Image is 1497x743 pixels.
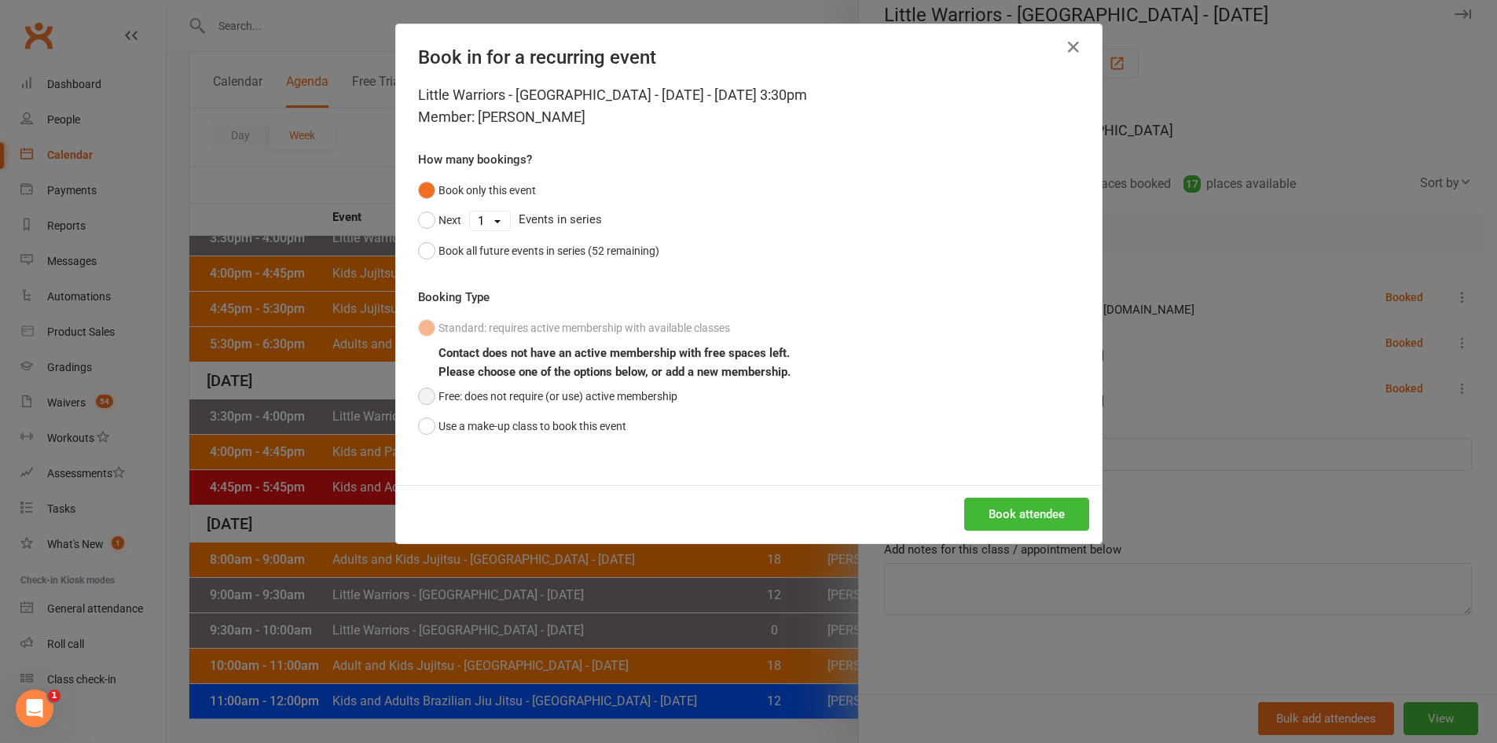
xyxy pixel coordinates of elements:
b: Please choose one of the options below, or add a new membership. [438,365,791,379]
div: Book all future events in series (52 remaining) [438,242,659,259]
b: Contact does not have an active membership with free spaces left. [438,346,790,360]
button: Book only this event [418,175,536,205]
label: How many bookings? [418,150,532,169]
button: Next [418,205,461,235]
button: Use a make-up class to book this event [418,411,626,441]
button: Book attendee [964,498,1089,531]
button: Close [1061,35,1086,60]
button: Free: does not require (or use) active membership [418,381,677,411]
h4: Book in for a recurring event [418,46,1080,68]
iframe: Intercom live chat [16,690,53,727]
label: Booking Type [418,288,490,307]
div: Events in series [418,205,1080,235]
div: Little Warriors - [GEOGRAPHIC_DATA] - [DATE] - [DATE] 3:30pm Member: [PERSON_NAME] [418,84,1080,128]
span: 1 [48,690,61,702]
button: Book all future events in series (52 remaining) [418,236,659,266]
